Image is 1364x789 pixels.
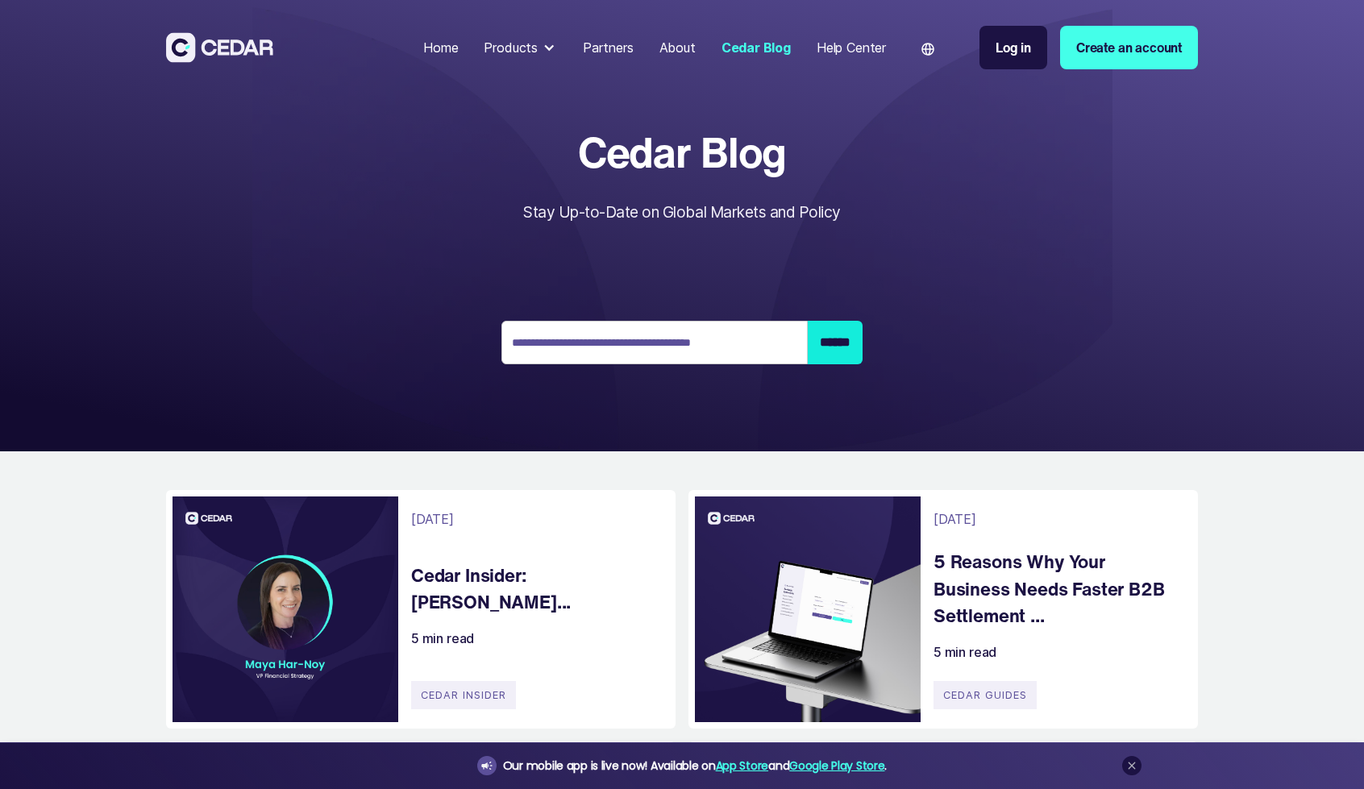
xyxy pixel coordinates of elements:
div: About [659,38,696,57]
a: Log in [979,26,1047,69]
div: [DATE] [934,509,976,529]
a: Cedar Blog [715,30,797,65]
div: Cedar Guides [934,681,1037,709]
div: Cedar Insider [411,681,516,709]
span: Cedar Blog [523,129,840,175]
div: Help Center [817,38,886,57]
div: [DATE] [411,509,454,529]
div: Home [423,38,458,57]
div: Products [484,38,538,57]
span: Stay Up-to-Date on Global Markets and Policy [523,202,840,222]
div: Products [477,31,563,64]
a: Help Center [810,30,892,65]
div: 5 min read [411,629,474,648]
div: 5 min read [934,642,996,662]
a: Create an account [1060,26,1198,69]
div: Cedar Blog [722,38,791,57]
a: App Store [716,758,768,774]
div: Partners [583,38,634,57]
a: About [653,30,702,65]
a: Partners [576,30,640,65]
a: Google Play Store [789,758,884,774]
a: Cedar Insider: [PERSON_NAME]... [411,562,659,616]
img: world icon [921,43,934,56]
a: 5 Reasons Why Your Business Needs Faster B2B Settlement ... [934,548,1182,629]
div: Log in [996,38,1031,57]
a: Home [417,30,464,65]
div: Our mobile app is live now! Available on and . [503,756,887,776]
img: announcement [480,759,493,772]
